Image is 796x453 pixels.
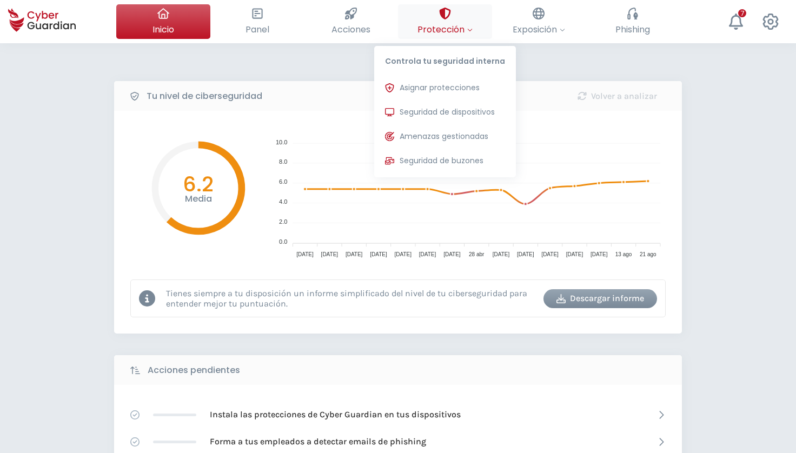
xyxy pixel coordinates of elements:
[469,251,485,257] tspan: 28 abr
[568,90,666,103] div: Volver a analizar
[615,23,650,36] span: Phishing
[419,251,436,257] tspan: [DATE]
[586,4,680,39] button: Phishing
[246,23,269,36] span: Panel
[210,436,426,448] p: Forma a tus empleados a detectar emails de phishing
[374,150,516,172] button: Seguridad de buzones
[400,131,488,142] span: Amenazas gestionadas
[374,77,516,99] button: Asignar protecciones
[493,251,510,257] tspan: [DATE]
[400,82,480,94] span: Asignar protecciones
[370,251,387,257] tspan: [DATE]
[398,4,492,39] button: ProtecciónControla tu seguridad internaAsignar proteccionesSeguridad de dispositivosAmenazas gest...
[566,251,583,257] tspan: [DATE]
[552,292,649,305] div: Descargar informe
[346,251,363,257] tspan: [DATE]
[400,155,483,166] span: Seguridad de buzones
[279,158,287,165] tspan: 8.0
[417,23,473,36] span: Protección
[331,23,370,36] span: Acciones
[296,251,314,257] tspan: [DATE]
[517,251,534,257] tspan: [DATE]
[166,288,535,309] p: Tienes siempre a tu disposición un informe simplificado del nivel de tu ciberseguridad para enten...
[591,251,608,257] tspan: [DATE]
[279,238,287,245] tspan: 0.0
[321,251,339,257] tspan: [DATE]
[116,4,210,39] button: Inicio
[279,218,287,225] tspan: 2.0
[395,251,412,257] tspan: [DATE]
[210,409,461,421] p: Instala las protecciones de Cyber Guardian en tus dispositivos
[279,178,287,185] tspan: 6.0
[560,86,674,105] button: Volver a analizar
[640,251,656,257] tspan: 21 ago
[304,4,398,39] button: Acciones
[374,102,516,123] button: Seguridad de dispositivos
[374,46,516,72] p: Controla tu seguridad interna
[400,106,495,118] span: Seguridad de dispositivos
[276,139,287,145] tspan: 10.0
[543,289,657,308] button: Descargar informe
[492,4,586,39] button: Exposición
[152,23,174,36] span: Inicio
[738,9,746,17] div: 7
[147,90,262,103] b: Tu nivel de ciberseguridad
[279,198,287,205] tspan: 4.0
[443,251,461,257] tspan: [DATE]
[615,251,632,257] tspan: 13 ago
[513,23,565,36] span: Exposición
[148,364,240,377] b: Acciones pendientes
[210,4,304,39] button: Panel
[541,251,559,257] tspan: [DATE]
[374,126,516,148] button: Amenazas gestionadas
